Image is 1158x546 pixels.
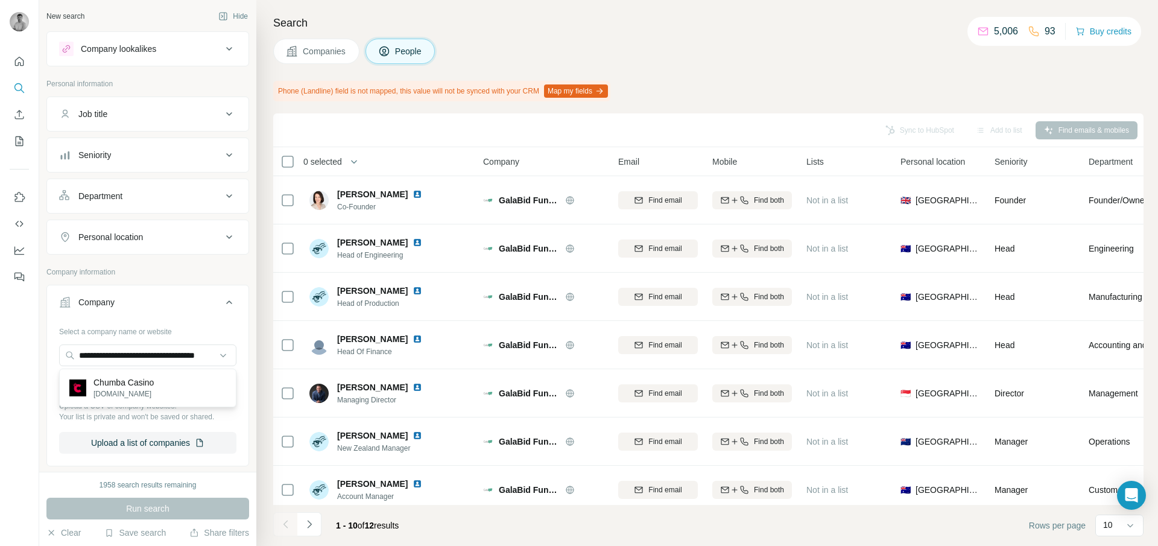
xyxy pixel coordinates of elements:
div: Company [78,296,115,308]
span: [PERSON_NAME] [337,236,408,249]
img: Logo of GalaBid Fundraising [483,437,493,446]
span: Find email [648,243,682,254]
button: Use Surfe on LinkedIn [10,186,29,208]
img: Avatar [309,239,329,258]
span: Manager [995,437,1028,446]
img: LinkedIn logo [413,286,422,296]
span: [PERSON_NAME] [337,333,408,345]
button: Find both [712,481,792,499]
div: 1958 search results remaining [100,480,197,490]
img: Avatar [309,480,329,500]
span: Find both [754,291,784,302]
span: Find email [648,291,682,302]
span: Seniority [995,156,1027,168]
button: Find both [712,433,792,451]
span: 12 [365,521,375,530]
img: Logo of GalaBid Fundraising [483,195,493,205]
span: Company [483,156,519,168]
span: Operations [1089,436,1130,448]
img: Avatar [309,384,329,403]
button: Company lookalikes [47,34,248,63]
button: Find both [712,336,792,354]
span: Head [995,292,1014,302]
button: Enrich CSV [10,104,29,125]
span: Engineering [1089,243,1134,255]
span: Find both [754,484,784,495]
span: Companies [303,45,347,57]
span: results [336,521,399,530]
span: GalaBid Fundraising [499,194,559,206]
span: Find both [754,388,784,399]
button: Find both [712,288,792,306]
p: Company information [46,267,249,278]
span: [GEOGRAPHIC_DATA] [916,387,980,399]
img: LinkedIn logo [413,383,422,392]
span: Not in a list [806,340,848,350]
span: Head of Production [337,298,437,309]
span: Lists [806,156,824,168]
span: 0 selected [303,156,342,168]
p: 93 [1045,24,1055,39]
span: [PERSON_NAME] [337,478,408,490]
span: Not in a list [806,437,848,446]
span: Founder [995,195,1026,205]
button: Find email [618,384,698,402]
span: Founder/Owner [1089,194,1147,206]
button: Feedback [10,266,29,288]
span: Not in a list [806,244,848,253]
span: GalaBid Fundraising [499,339,559,351]
img: Logo of GalaBid Fundraising [483,244,493,253]
button: Find both [712,240,792,258]
button: Find email [618,336,698,354]
span: GalaBid Fundraising [499,436,559,448]
button: Save search [104,527,166,539]
div: Open Intercom Messenger [1117,481,1146,510]
span: Director [995,389,1024,398]
span: Management [1089,387,1138,399]
button: Share filters [189,527,249,539]
span: [GEOGRAPHIC_DATA] [916,243,980,255]
img: Avatar [309,432,329,451]
button: Hide [210,7,256,25]
img: Logo of GalaBid Fundraising [483,292,493,302]
span: 🇸🇬 [900,387,911,399]
span: Find email [648,340,682,351]
img: Chumba Casino [69,379,86,396]
div: Select a company name or website [59,322,236,337]
span: Department [1089,156,1133,168]
span: Head Of Finance [337,346,437,357]
button: Seniority [47,141,248,170]
span: Find both [754,243,784,254]
span: Find email [648,388,682,399]
span: Co-Founder [337,202,437,212]
span: [PERSON_NAME] [337,285,408,297]
span: GalaBid Fundraising [499,291,559,303]
p: [DOMAIN_NAME] [93,389,154,399]
span: [GEOGRAPHIC_DATA] [916,194,980,206]
span: Not in a list [806,292,848,302]
button: Navigate to next page [297,512,321,536]
div: Personal location [78,231,143,243]
span: 1 - 10 [336,521,358,530]
span: Find email [648,484,682,495]
img: Avatar [10,12,29,31]
span: Managing Director [337,395,437,405]
p: Personal information [46,78,249,89]
img: Logo of GalaBid Fundraising [483,389,493,398]
span: 🇦🇺 [900,484,911,496]
span: Find both [754,340,784,351]
span: of [358,521,365,530]
button: Dashboard [10,240,29,261]
button: Personal location [47,223,248,252]
span: GalaBid Fundraising [499,243,559,255]
button: Buy credits [1075,23,1131,40]
h4: Search [273,14,1144,31]
span: [PERSON_NAME] [337,381,408,393]
p: Your list is private and won't be saved or shared. [59,411,236,422]
span: Find email [648,195,682,206]
span: Find both [754,195,784,206]
span: Find email [648,436,682,447]
span: [GEOGRAPHIC_DATA] [916,291,980,303]
img: Avatar [309,335,329,355]
span: Find both [754,436,784,447]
